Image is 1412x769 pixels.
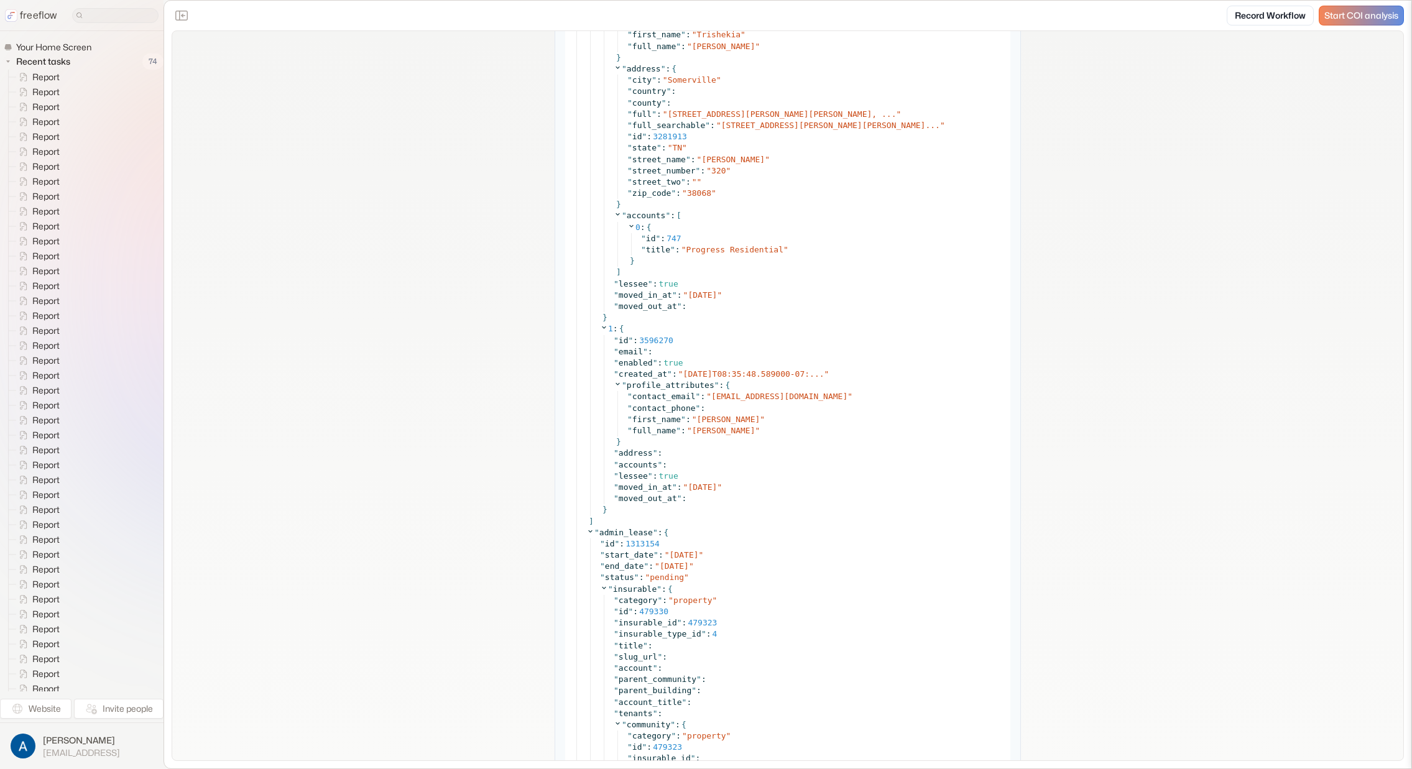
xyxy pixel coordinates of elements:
[683,369,824,379] span: [DATE]T08:35:48.589000-07:...
[667,369,672,379] span: "
[627,426,632,435] span: "
[765,155,770,164] span: "
[619,369,667,379] span: created_at
[641,234,646,243] span: "
[627,132,632,141] span: "
[824,369,829,379] span: "
[632,132,642,141] span: id
[627,121,632,130] span: "
[632,98,662,108] span: county
[30,399,63,412] span: Report
[9,428,65,443] a: Report
[627,30,632,39] span: "
[614,482,619,492] span: "
[9,219,65,234] a: Report
[9,114,65,129] a: Report
[676,426,681,435] span: "
[688,290,717,300] span: [DATE]
[661,64,666,73] span: "
[9,85,65,99] a: Report
[847,392,852,401] span: "
[627,86,632,96] span: "
[9,338,65,353] a: Report
[9,592,65,607] a: Report
[657,75,662,85] span: :
[619,460,658,469] span: accounts
[9,234,65,249] a: Report
[682,188,687,198] span: "
[675,245,680,254] span: :
[692,30,697,39] span: "
[614,302,619,311] span: "
[30,86,63,98] span: Report
[655,234,660,243] span: "
[30,444,63,456] span: Report
[9,398,65,413] a: Report
[632,42,676,51] span: full_name
[658,471,678,481] span: true
[627,166,632,175] span: "
[632,86,667,96] span: country
[641,245,646,254] span: "
[632,75,652,85] span: city
[653,279,658,288] span: :
[9,204,65,219] a: Report
[14,55,74,68] span: Recent tasks
[687,426,692,435] span: "
[5,8,57,23] a: freeflow
[9,189,65,204] a: Report
[681,42,686,51] span: :
[726,166,731,175] span: "
[632,177,681,186] span: street_two
[706,392,711,401] span: "
[30,668,63,680] span: Report
[622,64,627,73] span: "
[30,429,63,441] span: Report
[940,121,945,130] span: "
[30,354,63,367] span: Report
[719,380,724,391] span: :
[646,234,656,243] span: id
[755,426,760,435] span: "
[20,8,57,23] p: freeflow
[30,683,63,695] span: Report
[639,336,673,345] span: 3596270
[30,474,63,486] span: Report
[622,211,627,220] span: "
[30,220,63,233] span: Report
[9,368,65,383] a: Report
[660,234,665,243] span: :
[672,369,677,379] span: :
[627,415,632,424] span: "
[9,607,65,622] a: Report
[9,637,65,652] a: Report
[653,132,687,141] span: 3281913
[616,437,621,446] span: }
[9,577,65,592] a: Report
[619,448,653,458] span: address
[616,200,621,209] span: }
[652,109,657,119] span: "
[696,392,701,401] span: "
[1324,11,1398,21] span: Start COI analysis
[657,358,662,367] span: :
[9,323,65,338] a: Report
[662,460,667,469] span: :
[30,384,63,397] span: Report
[686,155,691,164] span: "
[9,532,65,547] a: Report
[627,64,661,73] span: address
[671,188,676,198] span: "
[30,653,63,665] span: Report
[676,188,681,198] span: :
[647,222,652,233] span: {
[627,403,632,413] span: "
[614,358,619,367] span: "
[30,504,63,516] span: Report
[630,256,635,265] span: }
[614,347,619,356] span: "
[43,747,120,758] span: [EMAIL_ADDRESS]
[672,143,682,152] span: TN
[632,155,686,164] span: street_name
[1227,6,1314,25] a: Record Workflow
